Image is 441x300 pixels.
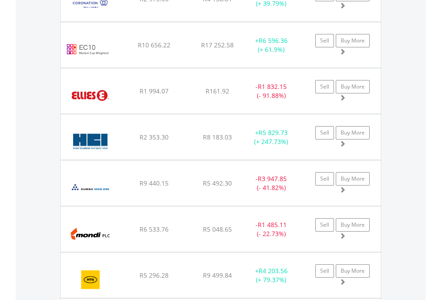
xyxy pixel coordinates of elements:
a: Buy More [336,34,370,47]
img: EQU.ZA.MTN.png [65,264,116,296]
span: R5 492.30 [203,179,232,187]
span: R161.92 [206,87,229,95]
img: EQU.ZA.HCI.png [65,126,115,157]
span: R10 656.22 [138,41,170,49]
span: R1 994.07 [140,87,169,95]
span: R5 296.28 [140,271,169,279]
span: R6 596.36 [259,36,288,45]
a: Sell [315,126,334,139]
span: R8 183.03 [203,133,232,141]
a: Sell [315,34,334,47]
img: EC10.EC.EC10.png [65,34,110,65]
img: EQU.ZA.ELI.png [65,80,115,111]
img: EQU.ZA.MNP.png [65,218,115,249]
span: R3 947.85 [258,174,287,183]
span: R9 440.15 [140,179,169,187]
a: Buy More [336,126,370,139]
a: Sell [315,218,334,232]
span: R5 829.73 [259,128,288,137]
span: R9 499.84 [203,271,232,279]
span: R1 832.15 [258,82,287,91]
a: Buy More [336,172,370,186]
a: Sell [315,264,334,278]
span: R1 485.11 [258,220,287,229]
img: EQU.ZA.KIO.png [65,172,115,203]
a: Buy More [336,264,370,278]
div: + (+ 247.73%) [243,128,299,146]
span: R17 252.58 [201,41,234,49]
div: - (- 41.82%) [243,174,299,192]
span: R6 533.76 [140,225,169,233]
span: R2 353.30 [140,133,169,141]
a: Sell [315,80,334,93]
a: Buy More [336,80,370,93]
div: + (+ 79.37%) [243,266,299,284]
div: - (- 91.88%) [243,82,299,100]
span: R5 048.65 [203,225,232,233]
span: R4 203.56 [259,266,288,275]
div: - (- 22.73%) [243,220,299,238]
a: Sell [315,172,334,186]
div: + (+ 61.9%) [243,36,299,54]
a: Buy More [336,218,370,232]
